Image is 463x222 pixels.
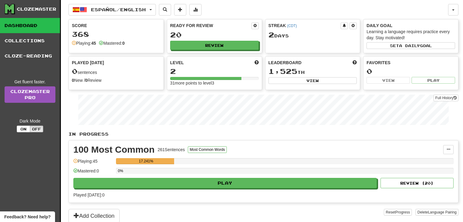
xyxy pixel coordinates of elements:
span: Language Pairing [428,210,457,214]
span: Progress [395,210,410,214]
button: View [367,77,410,84]
div: Mastered: 0 [73,168,113,178]
button: Full History [433,95,458,101]
button: Off [30,126,43,132]
p: In Progress [68,131,458,137]
button: Search sentences [159,4,171,16]
span: 1,525 [268,67,297,75]
div: Daily Goal [367,23,455,29]
div: 31 more points to level 3 [170,80,259,86]
button: Review (20) [381,178,454,188]
button: More stats [189,4,202,16]
button: Play [412,77,455,84]
div: Score [72,23,160,29]
div: th [268,68,357,75]
div: 17.241% [118,158,174,164]
div: Day s [268,31,357,39]
div: 2 [170,68,259,75]
button: Most Common Words [188,146,227,153]
div: 261 Sentences [158,147,185,153]
button: Review [170,41,259,50]
div: Streak [268,23,341,29]
div: 20 [170,31,259,39]
span: This week in points, UTC [353,60,357,66]
button: Add sentence to collection [174,4,186,16]
span: Open feedback widget [4,214,51,220]
span: Leaderboard [268,60,302,66]
a: ClozemasterPro [5,86,55,103]
span: 0 [72,67,78,75]
div: Learning a language requires practice every day. Stay motivated! [367,29,455,41]
span: Played [DATE]: 0 [73,193,104,197]
button: DeleteLanguage Pairing [416,209,458,216]
div: Playing: 45 [73,158,113,168]
div: Favorites [367,60,455,66]
div: Playing: [72,40,96,46]
div: Mastered: [99,40,125,46]
strong: 45 [91,41,96,46]
div: New / Review [72,77,160,83]
span: Español / English [91,7,146,12]
span: 2 [268,30,274,39]
button: On [17,126,30,132]
div: Get fluent faster. [5,79,55,85]
div: Ready for Review [170,23,251,29]
strong: 0 [122,41,125,46]
span: Played [DATE] [72,60,104,66]
a: (CDT) [287,24,297,28]
strong: 0 [85,78,88,83]
button: Seta dailygoal [367,42,455,49]
div: 0 [367,68,455,75]
div: sentences [72,68,160,75]
button: Play [73,178,377,188]
button: Español/English [68,4,156,16]
div: 100 Most Common [73,145,155,154]
button: View [268,77,357,84]
span: Level [170,60,184,66]
div: Clozemaster [17,6,56,12]
strong: 0 [72,78,74,83]
button: ResetProgress [384,209,412,216]
div: 368 [72,30,160,38]
span: a daily [399,43,420,48]
span: Score more points to level up [254,60,259,66]
div: Dark Mode [5,118,55,124]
